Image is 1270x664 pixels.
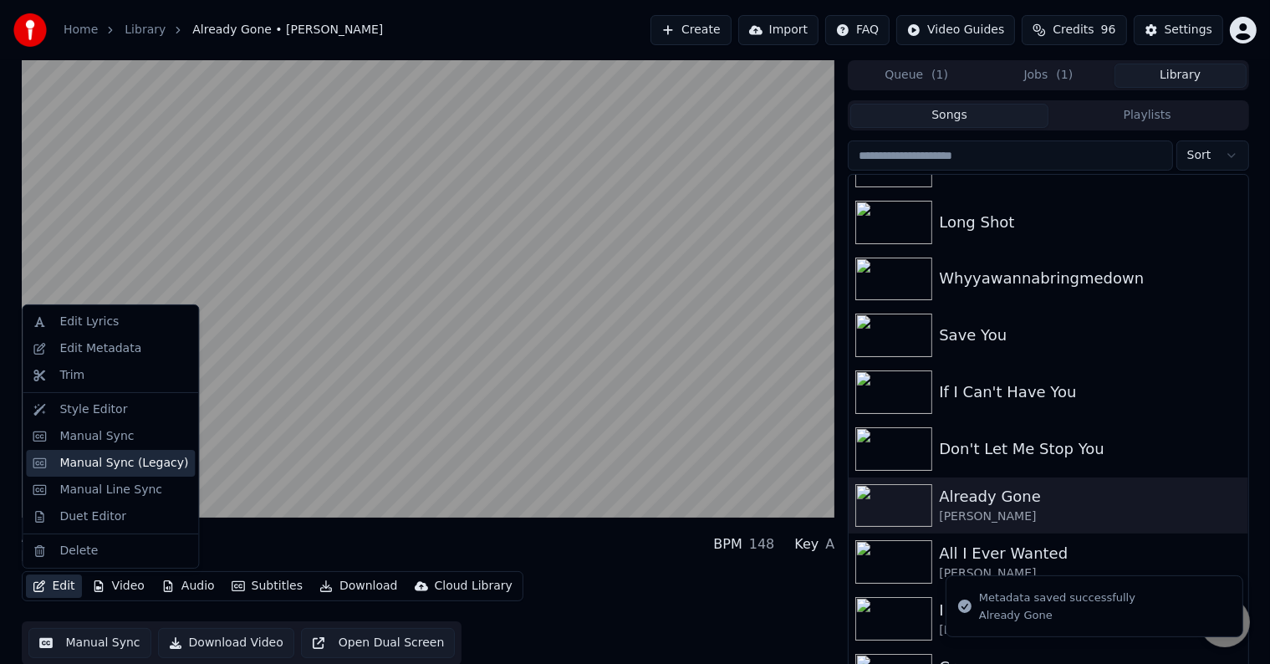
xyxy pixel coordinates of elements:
[939,622,1241,639] div: [PERSON_NAME]
[749,534,775,554] div: 148
[1053,22,1094,38] span: Credits
[939,485,1241,508] div: Already Gone
[825,15,890,45] button: FAQ
[59,314,119,330] div: Edit Lyrics
[1114,64,1247,88] button: Library
[59,367,84,384] div: Trim
[939,381,1241,404] div: If I Can't Have You
[26,575,82,598] button: Edit
[59,543,98,559] div: Delete
[64,22,383,38] nav: breadcrumb
[713,534,742,554] div: BPM
[939,437,1241,461] div: Don't Let Me Stop You
[939,324,1241,347] div: Save You
[155,575,222,598] button: Audio
[939,599,1241,622] div: I Do Not Hook Up
[59,428,134,445] div: Manual Sync
[1048,104,1247,128] button: Playlists
[192,22,383,38] span: Already Gone • [PERSON_NAME]
[850,64,982,88] button: Queue
[1165,22,1212,38] div: Settings
[85,575,151,598] button: Video
[13,13,47,47] img: youka
[435,578,513,595] div: Cloud Library
[59,508,126,525] div: Duet Editor
[1134,15,1223,45] button: Settings
[896,15,1015,45] button: Video Guides
[64,22,98,38] a: Home
[1056,67,1073,84] span: ( 1 )
[738,15,819,45] button: Import
[939,565,1241,582] div: [PERSON_NAME]
[313,575,405,598] button: Download
[650,15,732,45] button: Create
[225,575,309,598] button: Subtitles
[939,508,1241,525] div: [PERSON_NAME]
[850,104,1048,128] button: Songs
[59,340,141,357] div: Edit Metadata
[59,401,127,418] div: Style Editor
[1101,22,1116,38] span: 96
[982,64,1114,88] button: Jobs
[794,534,819,554] div: Key
[301,628,456,658] button: Open Dual Screen
[59,482,162,498] div: Manual Line Sync
[979,590,1135,606] div: Metadata saved successfully
[931,67,948,84] span: ( 1 )
[125,22,166,38] a: Library
[825,534,834,554] div: A
[1187,147,1211,164] span: Sort
[939,542,1241,565] div: All I Ever Wanted
[1022,15,1126,45] button: Credits96
[939,267,1241,290] div: Whyyawannabringmedown
[28,628,151,658] button: Manual Sync
[158,628,294,658] button: Download Video
[939,211,1241,234] div: Long Shot
[979,608,1135,623] div: Already Gone
[59,455,188,472] div: Manual Sync (Legacy)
